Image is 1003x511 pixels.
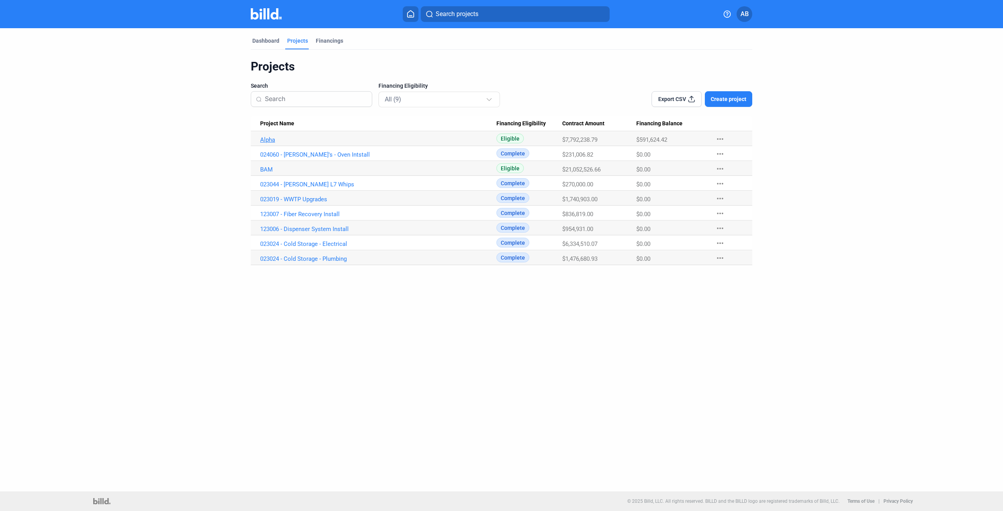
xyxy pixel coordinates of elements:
[496,134,524,143] span: Eligible
[562,196,597,203] span: $1,740,903.00
[636,136,667,143] span: $591,624.42
[496,253,529,262] span: Complete
[260,151,496,158] a: 024060 - [PERSON_NAME]'s - Oven Intstall
[251,82,268,90] span: Search
[496,238,529,247] span: Complete
[260,120,294,127] span: Project Name
[878,498,880,504] p: |
[847,498,874,504] b: Terms of Use
[496,148,529,158] span: Complete
[636,196,650,203] span: $0.00
[715,253,725,263] mat-icon: more_horiz
[252,37,279,45] div: Dashboard
[496,193,529,203] span: Complete
[737,6,752,22] button: AB
[636,181,650,188] span: $0.00
[636,120,683,127] span: Financing Balance
[260,226,496,233] a: 123006 - Dispenser System Install
[715,149,725,159] mat-icon: more_horiz
[251,59,752,74] div: Projects
[562,181,593,188] span: $270,000.00
[260,181,496,188] a: 023044 - [PERSON_NAME] L7 Whips
[496,163,524,173] span: Eligible
[260,196,496,203] a: 023019 - WWTP Upgrades
[705,91,752,107] button: Create project
[562,240,597,247] span: $6,334,510.07
[562,211,593,218] span: $836,819.00
[740,9,749,19] span: AB
[884,498,913,504] b: Privacy Policy
[378,82,428,90] span: Financing Eligibility
[562,120,605,127] span: Contract Amount
[711,95,746,103] span: Create project
[287,37,308,45] div: Projects
[260,120,496,127] div: Project Name
[636,226,650,233] span: $0.00
[260,166,496,173] a: BAM
[715,134,725,144] mat-icon: more_horiz
[562,151,593,158] span: $231,006.82
[562,136,597,143] span: $7,792,238.79
[421,6,610,22] button: Search projects
[652,91,702,107] button: Export CSV
[265,91,367,107] input: Search
[260,211,496,218] a: 123007 - Fiber Recovery Install
[636,151,650,158] span: $0.00
[496,178,529,188] span: Complete
[715,179,725,188] mat-icon: more_horiz
[260,240,496,247] a: 023024 - Cold Storage - Electrical
[715,164,725,173] mat-icon: more_horiz
[715,209,725,218] mat-icon: more_horiz
[562,120,637,127] div: Contract Amount
[496,208,529,218] span: Complete
[715,238,725,248] mat-icon: more_horiz
[636,255,650,262] span: $0.00
[260,255,496,262] a: 023024 - Cold Storage - Plumbing
[316,37,343,45] div: Financings
[562,166,601,173] span: $21,052,526.66
[636,166,650,173] span: $0.00
[636,240,650,247] span: $0.00
[562,226,593,233] span: $954,931.00
[93,498,110,504] img: logo
[636,120,707,127] div: Financing Balance
[715,224,725,233] mat-icon: more_horiz
[627,498,840,504] p: © 2025 Billd, LLC. All rights reserved. BILLD and the BILLD logo are registered trademarks of Bil...
[636,211,650,218] span: $0.00
[260,136,496,143] a: Alpha
[562,255,597,262] span: $1,476,680.93
[496,120,546,127] span: Financing Eligibility
[496,120,562,127] div: Financing Eligibility
[251,8,282,20] img: Billd Company Logo
[496,223,529,233] span: Complete
[658,95,686,103] span: Export CSV
[436,9,478,19] span: Search projects
[715,194,725,203] mat-icon: more_horiz
[385,96,401,103] mat-select-trigger: All (9)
